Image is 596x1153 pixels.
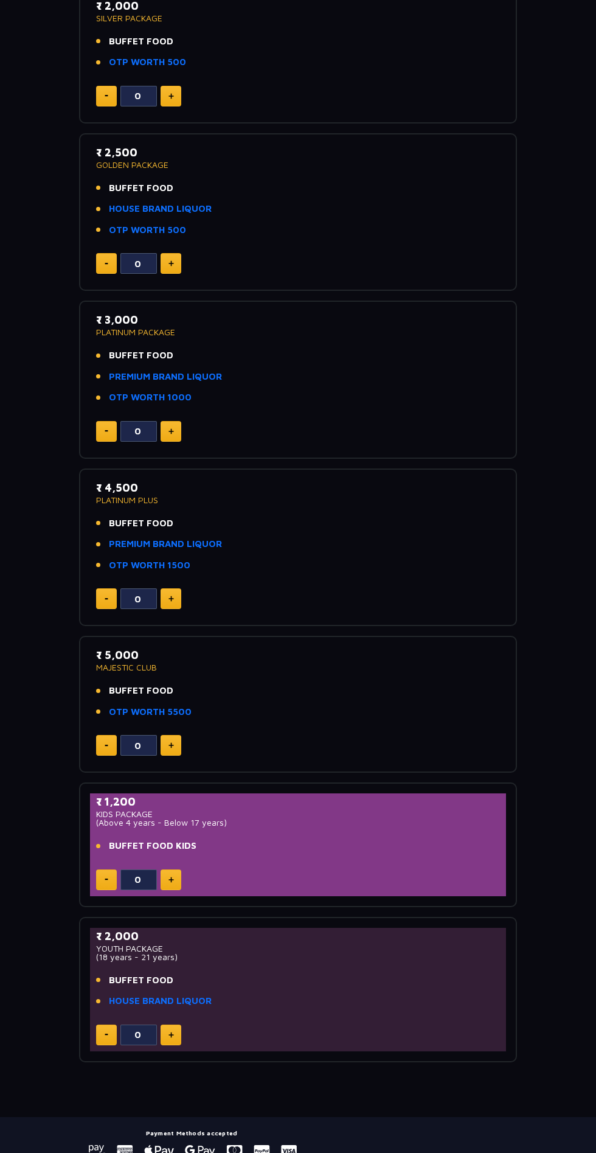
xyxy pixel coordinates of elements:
[105,95,108,97] img: minus
[109,537,222,551] a: PREMIUM BRAND LIQUOR
[109,974,173,988] span: BUFFET FOOD
[96,953,500,961] p: (18 years - 21 years)
[109,370,222,384] a: PREMIUM BRAND LIQUOR
[96,818,500,827] p: (Above 4 years - Below 17 years)
[168,260,174,266] img: plus
[96,647,500,663] p: ₹ 5,000
[96,479,500,496] p: ₹ 4,500
[96,810,500,818] p: KIDS PACKAGE
[96,144,500,161] p: ₹ 2,500
[109,705,192,719] a: OTP WORTH 5500
[96,928,500,944] p: ₹ 2,000
[109,181,173,195] span: BUFFET FOOD
[105,430,108,432] img: minus
[168,1032,174,1038] img: plus
[146,1129,238,1137] h5: Payment Methods accepted
[96,793,500,810] p: ₹ 1,200
[168,428,174,434] img: plus
[105,598,108,600] img: minus
[109,559,190,573] a: OTP WORTH 1500
[96,328,500,336] p: PLATINUM PACKAGE
[96,663,500,672] p: MAJESTIC CLUB
[109,517,173,531] span: BUFFET FOOD
[105,745,108,747] img: minus
[168,596,174,602] img: plus
[109,839,196,853] span: BUFFET FOOD KIDS
[109,994,212,1008] a: HOUSE BRAND LIQUOR
[109,35,173,49] span: BUFFET FOOD
[96,944,500,953] p: YOUTH PACKAGE
[96,312,500,328] p: ₹ 3,000
[105,879,108,880] img: minus
[109,223,186,237] a: OTP WORTH 500
[105,263,108,265] img: minus
[109,349,173,363] span: BUFFET FOOD
[96,14,500,23] p: SILVER PACKAGE
[96,496,500,504] p: PLATINUM PLUS
[168,742,174,748] img: plus
[109,55,186,69] a: OTP WORTH 500
[168,877,174,883] img: plus
[105,1034,108,1036] img: minus
[109,202,212,216] a: HOUSE BRAND LIQUOR
[96,161,500,169] p: GOLDEN PACKAGE
[168,93,174,99] img: plus
[109,391,192,405] a: OTP WORTH 1000
[109,684,173,698] span: BUFFET FOOD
